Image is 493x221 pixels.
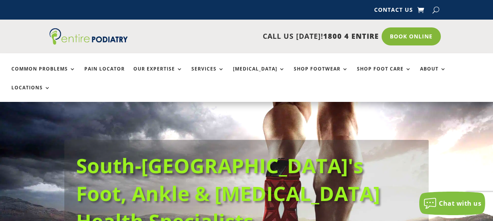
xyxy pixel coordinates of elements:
[233,66,285,83] a: [MEDICAL_DATA]
[419,192,485,215] button: Chat with us
[357,66,411,83] a: Shop Foot Care
[294,66,348,83] a: Shop Footwear
[11,85,51,102] a: Locations
[420,66,446,83] a: About
[84,66,125,83] a: Pain Locator
[138,31,379,42] p: CALL US [DATE]!
[439,199,481,208] span: Chat with us
[133,66,183,83] a: Our Expertise
[11,66,76,83] a: Common Problems
[382,27,441,45] a: Book Online
[323,31,379,41] span: 1800 4 ENTIRE
[374,7,413,16] a: Contact Us
[49,28,128,45] img: logo (1)
[49,38,128,46] a: Entire Podiatry
[191,66,224,83] a: Services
